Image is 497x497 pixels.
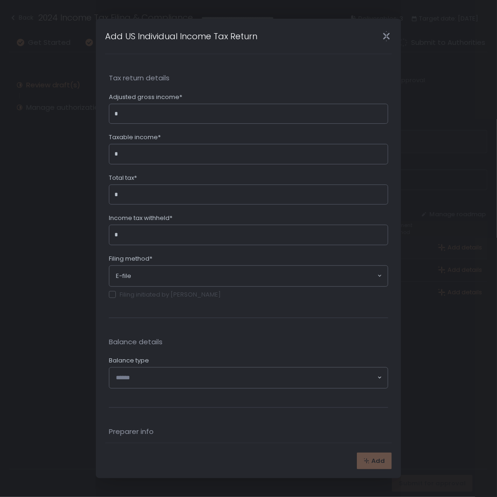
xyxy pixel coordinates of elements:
span: Income tax withheld* [109,214,172,222]
span: Tax return details [109,73,388,84]
span: Adjusted gross income* [109,93,182,101]
div: Search for option [109,266,388,286]
input: Search for option [116,373,376,383]
span: Balance type [109,356,149,365]
div: Close [371,31,401,42]
span: Filing method* [109,255,152,263]
div: Search for option [109,368,388,388]
span: Total tax* [109,174,137,182]
span: Balance details [109,337,388,348]
span: Taxable income* [109,133,161,142]
span: Preparer info [109,426,388,437]
span: E-file [116,272,131,280]
h1: Add US Individual Income Tax Return [105,30,257,43]
input: Search for option [131,271,376,281]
